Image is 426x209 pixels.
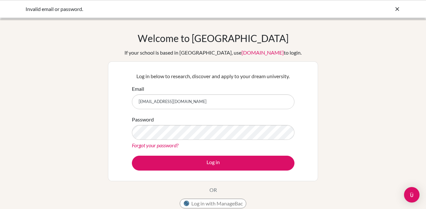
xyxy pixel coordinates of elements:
button: Log in with ManageBac [180,199,246,208]
div: Invalid email or password. [26,5,304,13]
label: Password [132,116,154,123]
button: Log in [132,156,294,171]
h1: Welcome to [GEOGRAPHIC_DATA] [138,32,289,44]
p: Log in below to research, discover and apply to your dream university. [132,72,294,80]
div: Open Intercom Messenger [404,187,420,203]
div: If your school is based in [GEOGRAPHIC_DATA], use to login. [124,49,302,57]
p: OR [209,186,217,194]
a: [DOMAIN_NAME] [241,49,284,56]
label: Email [132,85,144,93]
a: Forgot your password? [132,142,178,148]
